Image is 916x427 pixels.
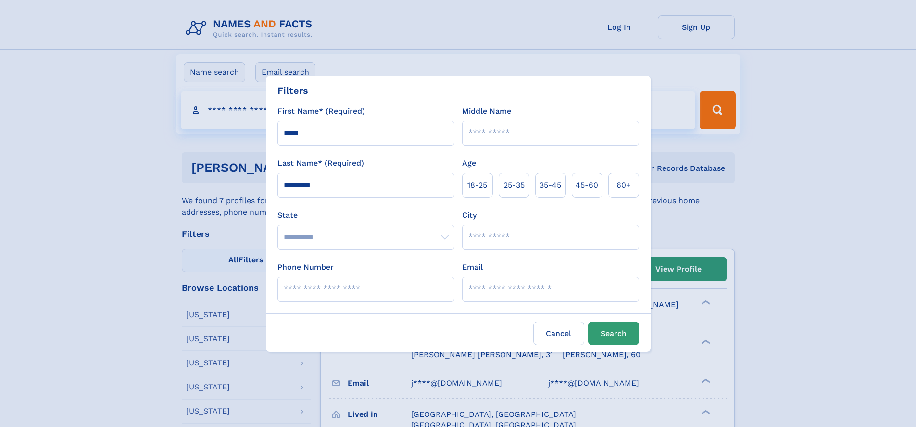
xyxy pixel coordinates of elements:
label: Age [462,157,476,169]
span: 60+ [616,180,631,191]
button: Search [588,322,639,345]
div: Filters [277,83,308,98]
span: 18‑25 [467,180,487,191]
label: Last Name* (Required) [277,157,364,169]
span: 35‑45 [540,180,561,191]
label: Cancel [533,322,584,345]
label: Phone Number [277,261,334,273]
label: First Name* (Required) [277,105,365,117]
span: 45‑60 [576,180,598,191]
label: City [462,209,477,221]
label: State [277,209,454,221]
label: Middle Name [462,105,511,117]
span: 25‑35 [503,180,525,191]
label: Email [462,261,483,273]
